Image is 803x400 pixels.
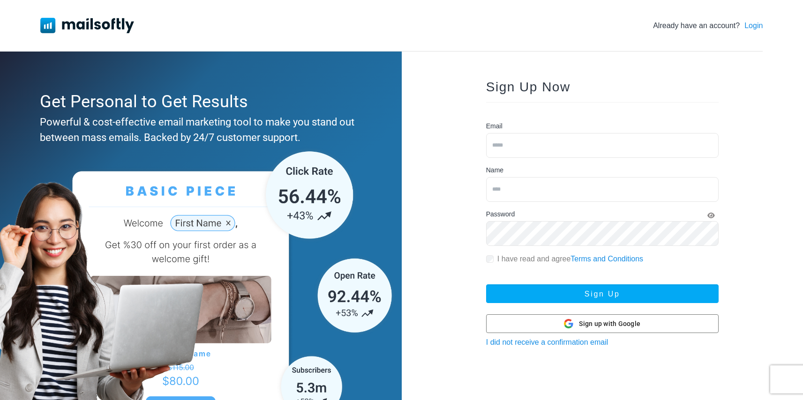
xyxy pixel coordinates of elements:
[653,20,763,31] div: Already have an account?
[707,212,715,219] i: Show Password
[486,314,719,333] button: Sign up with Google
[40,89,357,114] div: Get Personal to Get Results
[40,18,134,33] img: Mailsoftly
[486,209,515,219] label: Password
[486,338,608,346] a: I did not receive a confirmation email
[486,80,570,94] span: Sign Up Now
[497,253,643,265] label: I have read and agree
[486,121,503,131] label: Email
[40,114,357,145] div: Powerful & cost-effective email marketing tool to make you stand out between mass emails. Backed ...
[486,165,503,175] label: Name
[570,255,643,263] a: Terms and Conditions
[744,20,763,31] a: Login
[579,319,640,329] span: Sign up with Google
[486,284,719,303] button: Sign Up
